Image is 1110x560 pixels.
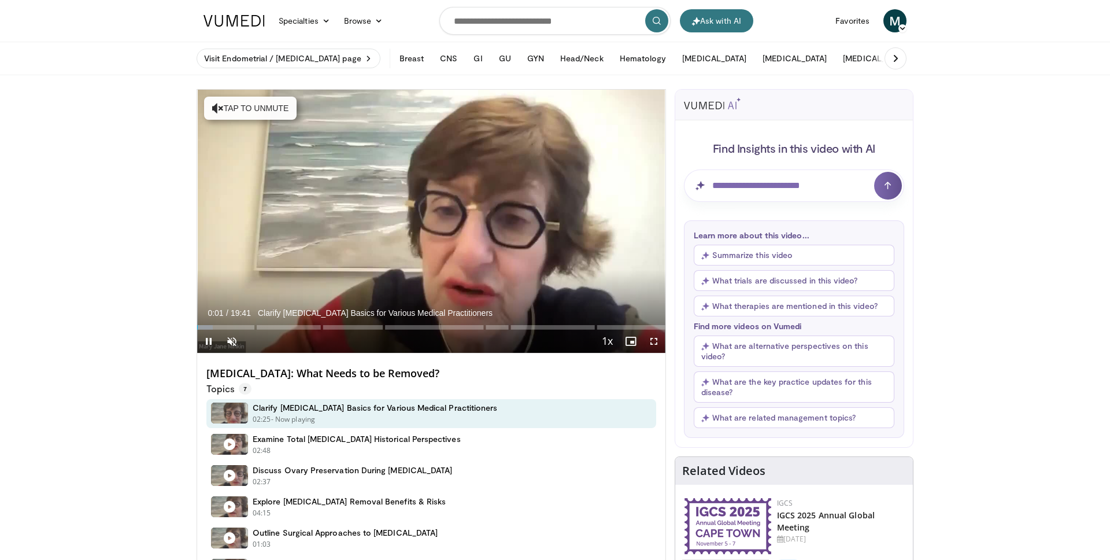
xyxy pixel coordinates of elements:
[226,308,228,318] span: /
[492,47,518,70] button: GU
[777,510,875,533] a: IGCS 2025 Annual Global Meeting
[675,47,753,70] button: [MEDICAL_DATA]
[220,330,243,353] button: Unmute
[253,477,271,487] p: 02:37
[694,296,894,316] button: What therapies are mentioned in this video?
[253,403,497,413] h4: Clarify [MEDICAL_DATA] Basics for Various Medical Practitioners
[253,465,452,476] h4: Discuss Ovary Preservation During [MEDICAL_DATA]
[596,330,619,353] button: Playback Rate
[642,330,665,353] button: Fullscreen
[253,508,271,518] p: 04:15
[197,90,665,353] video-js: Video Player
[253,414,271,425] p: 02:25
[239,383,251,395] span: 7
[694,230,894,240] p: Learn more about this video...
[467,47,489,70] button: GI
[694,407,894,428] button: What are related management topics?
[204,97,297,120] button: Tap to unmute
[393,47,431,70] button: Breast
[271,414,316,425] p: - Now playing
[684,170,904,202] input: Question for AI
[684,141,904,156] h4: Find Insights in this video with AI
[694,245,894,266] button: Summarize this video
[828,9,876,32] a: Favorites
[253,496,446,507] h4: Explore [MEDICAL_DATA] Removal Benefits & Risks
[439,7,671,35] input: Search topics, interventions
[253,539,271,550] p: 01:03
[253,528,438,538] h4: Outline Surgical Approaches to [MEDICAL_DATA]
[520,47,551,70] button: GYN
[684,498,771,554] img: 680d42be-3514-43f9-8300-e9d2fda7c814.png.150x105_q85_autocrop_double_scale_upscale_version-0.2.png
[619,330,642,353] button: Enable picture-in-picture mode
[337,9,390,32] a: Browse
[272,9,337,32] a: Specialties
[682,464,765,478] h4: Related Videos
[680,9,753,32] button: Ask with AI
[553,47,610,70] button: Head/Neck
[684,98,741,109] img: vumedi-ai-logo.svg
[433,47,464,70] button: CNS
[197,330,220,353] button: Pause
[208,308,223,318] span: 0:01
[203,15,265,27] img: VuMedi Logo
[836,47,914,70] button: [MEDICAL_DATA]
[231,308,251,318] span: 19:41
[756,47,834,70] button: [MEDICAL_DATA]
[777,498,793,508] a: IGCS
[253,445,271,456] p: 02:48
[694,321,894,331] p: Find more videos on Vumedi
[883,9,906,32] a: M
[613,47,674,70] button: Hematology
[253,434,461,444] h4: Examine Total [MEDICAL_DATA] Historical Perspectives
[206,367,656,380] h4: [MEDICAL_DATA]: What Needs to be Removed?
[197,49,380,68] a: Visit Endometrial / [MEDICAL_DATA] page
[197,325,665,330] div: Progress Bar
[258,308,493,318] span: Clarify [MEDICAL_DATA] Basics for Various Medical Practitioners
[777,534,904,544] div: [DATE]
[694,371,894,403] button: What are the key practice updates for this disease?
[694,336,894,367] button: What are alternative perspectives on this video?
[694,270,894,291] button: What trials are discussed in this video?
[206,383,251,395] p: Topics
